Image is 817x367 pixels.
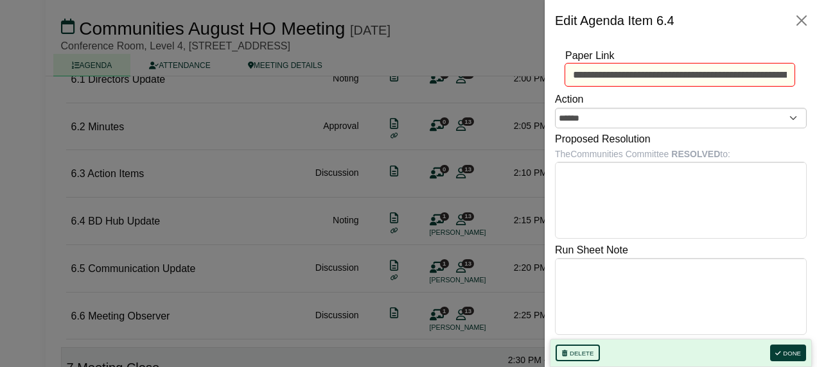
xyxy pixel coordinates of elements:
div: Edit Agenda Item 6.4 [555,10,674,31]
b: RESOLVED [671,149,720,159]
label: Run Sheet Note [555,242,628,259]
label: Action [555,91,583,108]
div: The Communities Committee to: [555,147,807,161]
button: Delete [556,345,600,361]
label: Proposed Resolution [555,131,651,148]
button: Done [770,345,806,361]
button: Close [791,10,812,31]
label: Paper Link [565,47,615,64]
